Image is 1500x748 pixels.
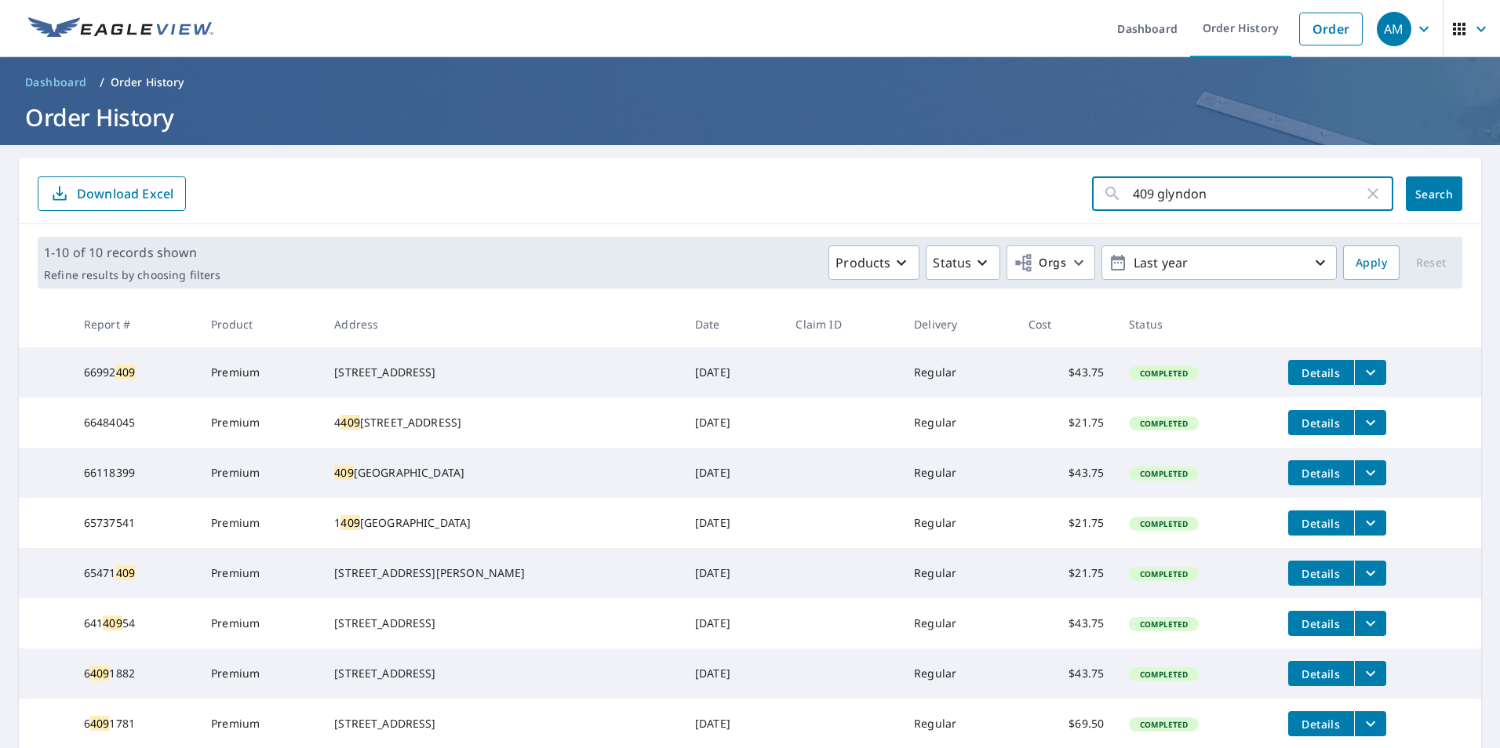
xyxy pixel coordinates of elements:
[901,548,1016,598] td: Regular
[1299,13,1363,45] a: Order
[334,365,670,380] div: [STREET_ADDRESS]
[1016,398,1116,448] td: $21.75
[1016,347,1116,398] td: $43.75
[1298,466,1345,481] span: Details
[683,598,783,648] td: [DATE]
[198,347,322,398] td: Premium
[1288,510,1354,536] button: detailsBtn-65737541
[198,301,322,347] th: Product
[1354,510,1386,536] button: filesDropdownBtn-65737541
[1298,365,1345,380] span: Details
[77,185,173,202] p: Download Excel
[19,70,1481,95] nav: breadcrumb
[683,448,783,498] td: [DATE]
[1354,711,1386,736] button: filesDropdownBtn-64091781
[334,465,670,481] div: [GEOGRAPHIC_DATA]
[1288,661,1354,686] button: detailsBtn-64091882
[90,666,109,681] mark: 409
[683,648,783,699] td: [DATE]
[1298,666,1345,681] span: Details
[901,448,1016,498] td: Regular
[198,648,322,699] td: Premium
[1354,460,1386,485] button: filesDropdownBtn-66118399
[1288,410,1354,435] button: detailsBtn-66484045
[1016,648,1116,699] td: $43.75
[926,245,1000,280] button: Status
[1016,548,1116,598] td: $21.75
[901,648,1016,699] td: Regular
[71,301,198,347] th: Report #
[334,465,353,480] mark: 409
[1354,661,1386,686] button: filesDropdownBtn-64091882
[71,498,198,548] td: 65737541
[1130,669,1197,680] span: Completed
[1298,416,1345,430] span: Details
[901,398,1016,448] td: Regular
[933,253,971,272] p: Status
[1288,711,1354,736] button: detailsBtn-64091781
[1354,611,1386,636] button: filesDropdownBtn-64140954
[1406,176,1462,211] button: Search
[71,598,198,648] td: 641 54
[334,515,670,531] div: 1 [GEOGRAPHIC_DATA]
[1130,468,1197,479] span: Completed
[901,498,1016,548] td: Regular
[1133,172,1363,216] input: Address, Report #, Claim ID, etc.
[116,365,135,379] mark: 409
[71,347,198,398] td: 66992
[1127,249,1311,277] p: Last year
[322,301,683,347] th: Address
[1298,616,1345,631] span: Details
[1007,245,1095,280] button: Orgs
[334,716,670,732] div: [STREET_ADDRESS]
[100,73,104,92] li: /
[1130,518,1197,529] span: Completed
[1016,498,1116,548] td: $21.75
[828,245,919,280] button: Products
[38,176,186,211] button: Download Excel
[44,268,220,282] p: Refine results by choosing filters
[1377,12,1411,46] div: AM
[901,301,1016,347] th: Delivery
[334,666,670,681] div: [STREET_ADDRESS]
[1014,253,1066,273] span: Orgs
[111,74,184,90] p: Order History
[683,498,783,548] td: [DATE]
[1016,598,1116,648] td: $43.75
[1288,561,1354,586] button: detailsBtn-65471409
[28,17,213,41] img: EV Logo
[1288,460,1354,485] button: detailsBtn-66118399
[683,548,783,598] td: [DATE]
[1130,619,1197,630] span: Completed
[1288,360,1354,385] button: detailsBtn-66992409
[1101,245,1337,280] button: Last year
[116,565,135,580] mark: 409
[44,243,220,262] p: 1-10 of 10 records shown
[1130,719,1197,730] span: Completed
[71,448,198,498] td: 66118399
[340,515,359,530] mark: 409
[1288,611,1354,636] button: detailsBtn-64140954
[783,301,901,347] th: Claim ID
[25,74,87,90] span: Dashboard
[1016,301,1116,347] th: Cost
[1016,448,1116,498] td: $43.75
[198,448,322,498] td: Premium
[19,101,1481,133] h1: Order History
[901,598,1016,648] td: Regular
[71,398,198,448] td: 66484045
[334,415,670,430] div: 4 [STREET_ADDRESS]
[1130,568,1197,579] span: Completed
[1298,516,1345,531] span: Details
[1354,360,1386,385] button: filesDropdownBtn-66992409
[198,498,322,548] td: Premium
[1298,717,1345,732] span: Details
[1130,418,1197,429] span: Completed
[198,398,322,448] td: Premium
[901,347,1016,398] td: Regular
[836,253,890,272] p: Products
[334,565,670,581] div: [STREET_ADDRESS][PERSON_NAME]
[198,598,322,648] td: Premium
[19,70,93,95] a: Dashboard
[71,548,198,598] td: 65471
